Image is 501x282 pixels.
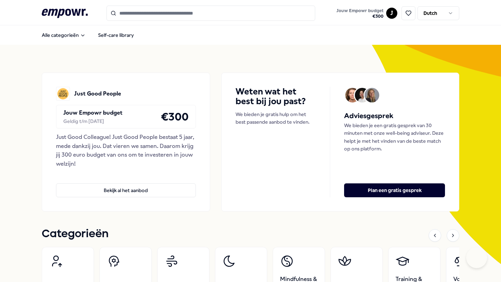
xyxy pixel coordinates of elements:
[36,28,140,42] nav: Main
[63,108,122,117] p: Jouw Empowr budget
[345,88,360,102] img: Avatar
[344,110,445,122] h5: Adviesgesprek
[42,225,109,243] h1: Categorieën
[56,87,70,101] img: Just Good People
[344,122,445,153] p: We bieden je een gratis gesprek van 30 minuten met onze well-being adviseur. Deze helpt je met he...
[336,14,383,19] span: € 300
[63,117,122,125] div: Geldig t/m [DATE]
[336,8,383,14] span: Jouw Empowr budget
[93,28,140,42] a: Self-care library
[74,89,121,98] p: Just Good People
[236,87,316,106] h4: Weten wat het best bij jou past?
[56,133,196,168] div: Just Good Colleague! Just Good People bestaat 5 jaar, mede dankzij jou. Dat vieren we samen. Daar...
[335,7,385,20] button: Jouw Empowr budget€300
[466,247,487,268] iframe: Help Scout Beacon - Open
[334,6,386,20] a: Jouw Empowr budget€300
[355,88,369,102] img: Avatar
[161,108,189,125] h4: € 300
[386,8,397,19] button: J
[106,6,315,21] input: Search for products, categories or subcategories
[344,183,445,197] button: Plan een gratis gesprek
[56,183,196,197] button: Bekijk al het aanbod
[236,110,316,126] p: We bieden je gratis hulp om het best passende aanbod te vinden.
[365,88,379,102] img: Avatar
[36,28,91,42] button: Alle categorieën
[56,172,196,197] a: Bekijk al het aanbod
